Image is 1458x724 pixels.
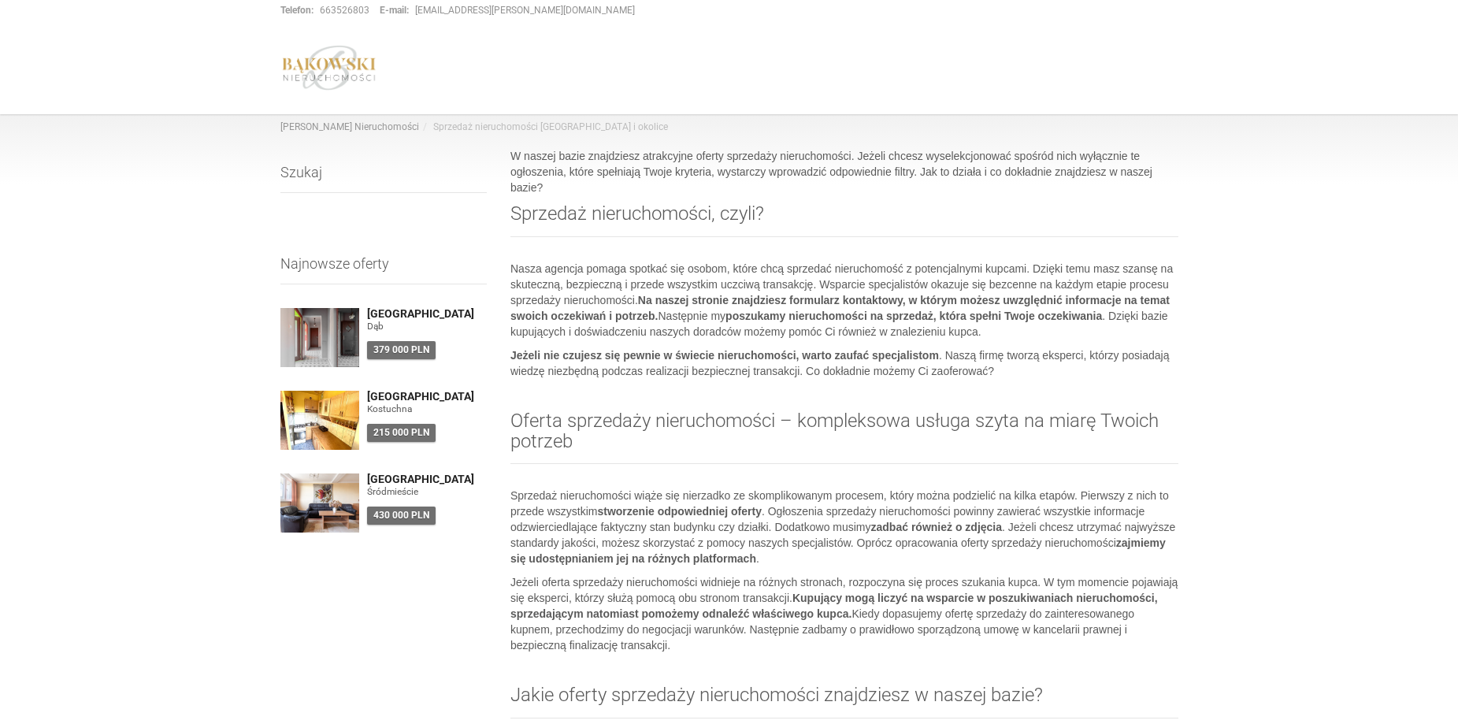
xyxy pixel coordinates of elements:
[367,308,488,320] a: [GEOGRAPHIC_DATA]
[510,148,1178,195] p: W naszej bazie znajdziesz atrakcyjne oferty sprzedaży nieruchomości. Jeżeli chcesz wyselekcjonowa...
[367,341,436,359] div: 379 000 PLN
[367,485,488,499] figure: Śródmieście
[367,507,436,525] div: 430 000 PLN
[380,5,409,16] strong: E-mail:
[367,320,488,333] figure: Dąb
[419,121,668,134] li: Sprzedaż nieruchomości [GEOGRAPHIC_DATA] i okolice
[280,45,378,91] img: logo
[871,521,1003,533] strong: zadbać również o zdjęcia
[280,256,488,284] h3: Najnowsze oferty
[320,5,369,16] a: 663526803
[510,488,1178,566] p: Sprzedaż nieruchomości wiąże się nierzadko ze skomplikowanym procesem, który można podzielić na k...
[367,391,488,403] a: [GEOGRAPHIC_DATA]
[367,424,436,442] div: 215 000 PLN
[510,410,1178,465] h2: Oferta sprzedaży nieruchomości – kompleksowa usługa szyta na miarę Twoich potrzeb
[725,310,1102,322] strong: poszukamy nieruchomości na sprzedaż, która spełni Twoje oczekiwania
[367,403,488,416] figure: Kostuchna
[510,349,939,362] strong: Jeżeli nie czujesz się pewnie w świecie nieruchomości, warto zaufać specjalistom
[280,5,313,16] strong: Telefon:
[510,574,1178,653] p: Jeżeli oferta sprzedaży nieruchomości widnieje na różnych stronach, rozpoczyna się proces szukani...
[280,165,488,193] h3: Szukaj
[510,261,1178,340] p: Nasza agencja pomaga spotkać się osobom, które chcą sprzedać nieruchomość z potencjalnymi kupcami...
[510,203,1178,236] h2: Sprzedaż nieruchomości, czyli?
[510,685,1178,718] h2: Jakie oferty sprzedaży nieruchomości znajdziesz w naszej bazie?
[280,121,419,132] a: [PERSON_NAME] Nieruchomości
[510,537,1166,565] strong: zajmiemy się udostępnianiem jej na różnych platformach
[367,473,488,485] a: [GEOGRAPHIC_DATA]
[510,347,1178,379] p: . Naszą firmę tworzą eksperci, którzy posiadają wiedzę niezbędną podczas realizacji bezpiecznej t...
[597,505,761,518] strong: stworzenie odpowiedniej oferty
[415,5,635,16] a: [EMAIL_ADDRESS][PERSON_NAME][DOMAIN_NAME]
[510,592,1158,620] strong: Kupujący mogą liczyć na wsparcie w poszukiwaniach nieruchomości, sprzedającym natomiast pomożemy ...
[510,294,1170,322] strong: Na naszej stronie znajdziesz formularz kontaktowy, w którym możesz uwzględnić informacje na temat...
